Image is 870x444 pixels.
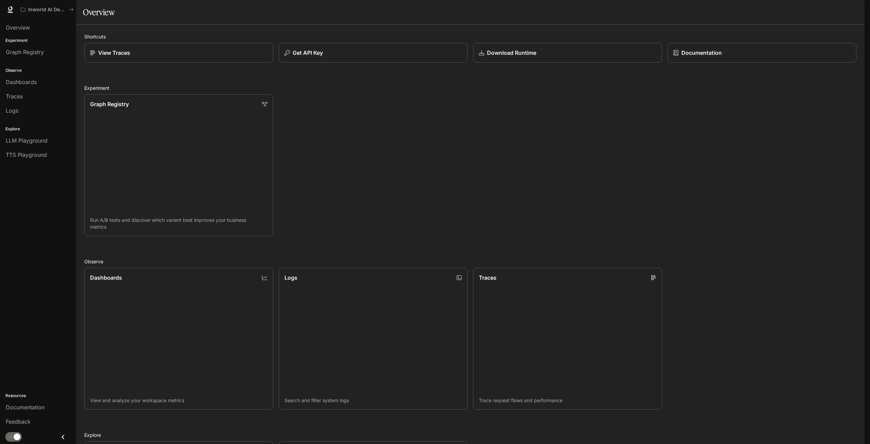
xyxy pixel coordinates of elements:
[84,268,273,410] a: DashboardsView and analyze your workspace metrics
[284,397,462,404] p: Search and filter system logs
[18,3,77,16] button: All workspaces
[98,49,130,57] p: View Traces
[90,100,129,108] p: Graph Registry
[90,397,267,404] p: View and analyze your workspace metrics
[681,49,722,57] p: Documentation
[84,43,273,63] a: View Traces
[84,94,273,236] a: Graph RegistryRun A/B tests and discover which variant best improves your business metrics
[479,397,656,404] p: Trace request flows and performance
[90,274,122,282] p: Dashboards
[84,33,856,40] h2: Shortcuts
[279,43,468,63] button: Get API Key
[84,431,856,439] h2: Explore
[279,268,468,410] a: LogsSearch and filter system logs
[293,49,323,57] p: Get API Key
[473,43,662,63] a: Download Runtime
[84,258,856,265] h2: Observe
[90,217,267,230] p: Run A/B tests and discover which variant best improves your business metrics
[284,274,297,282] p: Logs
[487,49,536,57] p: Download Runtime
[84,84,856,92] h2: Experiment
[28,7,66,13] p: Inworld AI Demos
[473,268,662,410] a: TracesTrace request flows and performance
[667,43,856,63] a: Documentation
[83,5,115,19] h1: Overview
[479,274,497,282] p: Traces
